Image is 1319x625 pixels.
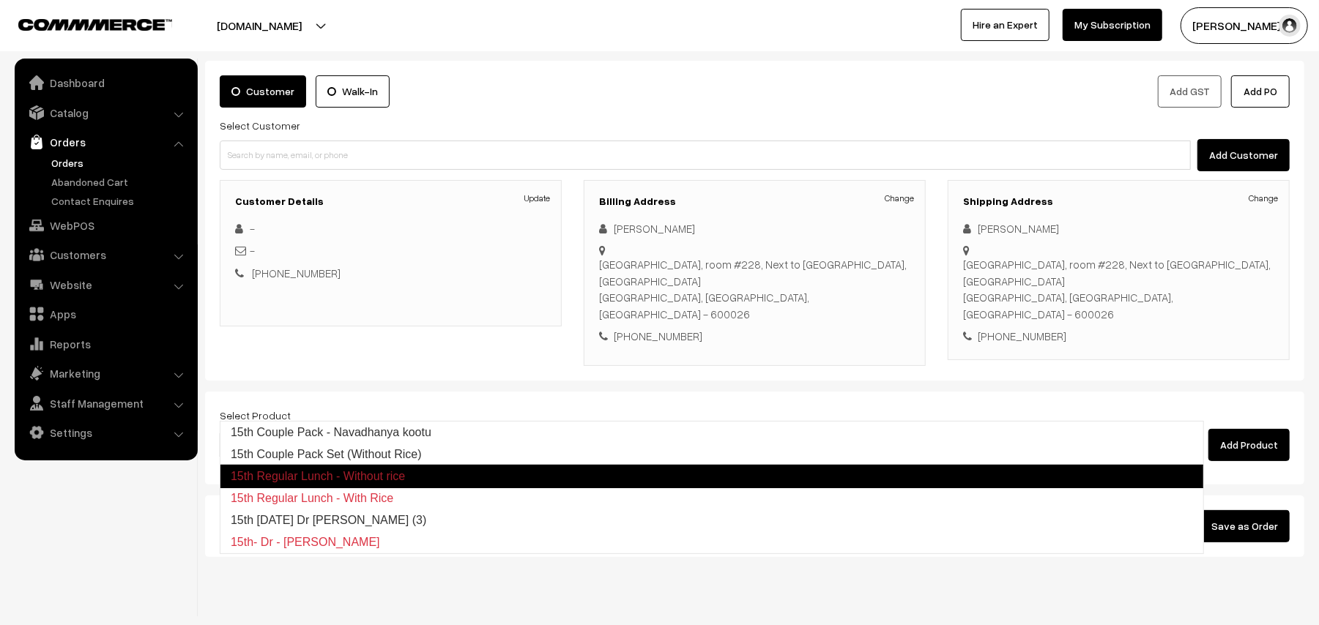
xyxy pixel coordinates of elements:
[963,328,1274,345] div: [PHONE_NUMBER]
[599,328,910,345] div: [PHONE_NUMBER]
[18,212,193,239] a: WebPOS
[48,193,193,209] a: Contact Enquires
[1279,15,1301,37] img: user
[18,242,193,268] a: Customers
[1197,139,1290,171] button: Add Customer
[235,195,546,208] h3: Customer Details
[18,15,146,32] a: COMMMERCE
[220,408,291,423] label: Select Product
[599,256,910,322] div: [GEOGRAPHIC_DATA], room #228, Next to [GEOGRAPHIC_DATA], [GEOGRAPHIC_DATA] [GEOGRAPHIC_DATA], [GE...
[235,220,546,237] div: -
[18,331,193,357] a: Reports
[220,118,300,133] label: Select Customer
[1200,510,1290,542] button: Save as Order
[48,174,193,190] a: Abandoned Cart
[18,19,172,30] img: COMMMERCE
[18,129,193,155] a: Orders
[220,141,1191,170] input: Search by name, email, or phone
[963,256,1274,322] div: [GEOGRAPHIC_DATA], room #228, Next to [GEOGRAPHIC_DATA], [GEOGRAPHIC_DATA] [GEOGRAPHIC_DATA], [GE...
[220,444,1203,465] a: 15th Couple Pack Set (Without Rice)
[18,301,193,327] a: Apps
[235,242,546,259] div: -
[220,422,1203,444] a: 15th Couple Pack - Navadhanya kootu
[1249,192,1278,205] a: Change
[885,192,914,205] a: Change
[48,155,193,171] a: Orders
[524,192,550,205] a: Update
[599,195,910,208] h3: Billing Address
[18,360,193,386] a: Marketing
[220,509,1203,531] a: 15th [DATE] Dr [PERSON_NAME] (3)
[1181,7,1308,44] button: [PERSON_NAME] s…
[252,266,341,280] a: [PHONE_NUMBER]
[963,195,1274,208] h3: Shipping Address
[1063,9,1162,41] a: My Subscription
[18,419,193,446] a: Settings
[18,100,193,126] a: Catalog
[961,9,1049,41] a: Hire an Expert
[316,75,390,108] label: Walk-In
[599,220,910,237] div: [PERSON_NAME]
[220,487,1203,509] a: 15th Regular Lunch - With Rice
[166,7,353,44] button: [DOMAIN_NAME]
[18,272,193,298] a: Website
[963,220,1274,237] div: [PERSON_NAME]
[1208,429,1290,461] button: Add Product
[1231,75,1290,108] button: Add PO
[220,465,1204,488] a: 15th Regular Lunch - Without rice
[1158,75,1222,108] button: Add GST
[18,70,193,96] a: Dashboard
[220,75,306,108] label: Customer
[18,390,193,416] a: Staff Management
[220,531,1203,553] a: 15th- Dr - [PERSON_NAME]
